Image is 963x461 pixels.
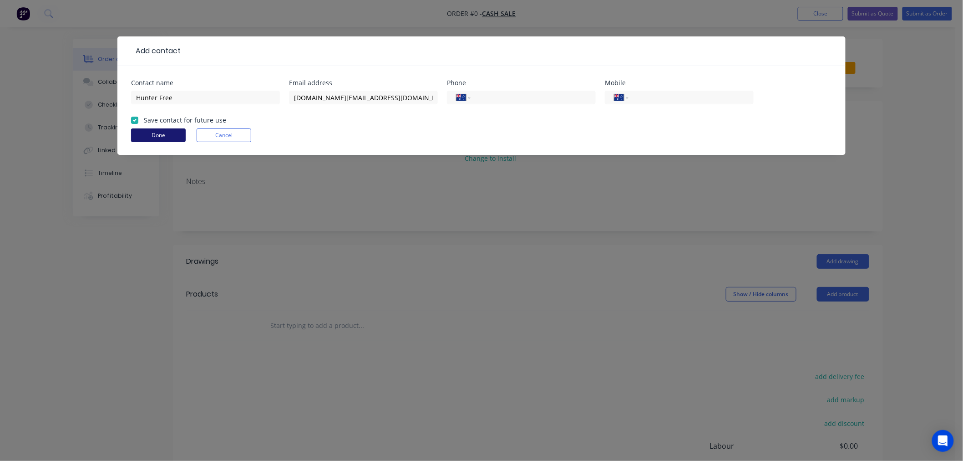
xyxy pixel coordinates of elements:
[131,128,186,142] button: Done
[131,46,181,56] div: Add contact
[932,430,954,452] div: Open Intercom Messenger
[605,80,754,86] div: Mobile
[197,128,251,142] button: Cancel
[144,115,226,125] label: Save contact for future use
[131,80,280,86] div: Contact name
[447,80,596,86] div: Phone
[289,80,438,86] div: Email address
